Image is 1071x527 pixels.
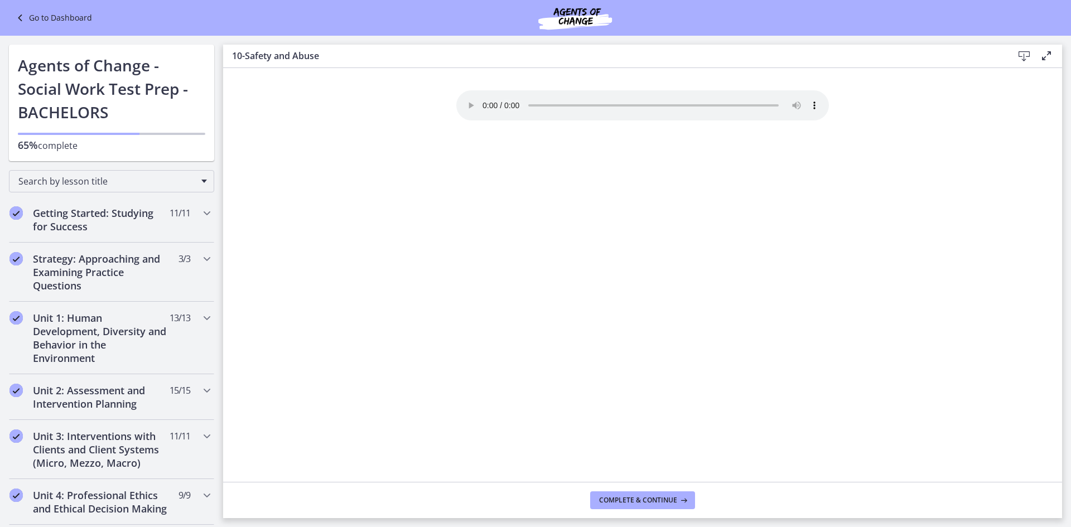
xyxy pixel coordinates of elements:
[9,489,23,502] i: Completed
[232,49,995,62] h3: 10-Safety and Abuse
[590,491,695,509] button: Complete & continue
[170,206,190,220] span: 11 / 11
[33,384,169,410] h2: Unit 2: Assessment and Intervention Planning
[178,252,190,265] span: 3 / 3
[599,496,677,505] span: Complete & continue
[9,384,23,397] i: Completed
[9,252,23,265] i: Completed
[33,311,169,365] h2: Unit 1: Human Development, Diversity and Behavior in the Environment
[178,489,190,502] span: 9 / 9
[33,429,169,470] h2: Unit 3: Interventions with Clients and Client Systems (Micro, Mezzo, Macro)
[170,311,190,325] span: 13 / 13
[170,384,190,397] span: 15 / 15
[170,429,190,443] span: 11 / 11
[508,4,642,31] img: Agents of Change
[18,138,38,152] span: 65%
[33,206,169,233] h2: Getting Started: Studying for Success
[13,11,92,25] a: Go to Dashboard
[9,429,23,443] i: Completed
[33,252,169,292] h2: Strategy: Approaching and Examining Practice Questions
[9,170,214,192] div: Search by lesson title
[18,175,196,187] span: Search by lesson title
[9,311,23,325] i: Completed
[9,206,23,220] i: Completed
[33,489,169,515] h2: Unit 4: Professional Ethics and Ethical Decision Making
[18,54,205,124] h1: Agents of Change - Social Work Test Prep - BACHELORS
[18,138,205,152] p: complete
